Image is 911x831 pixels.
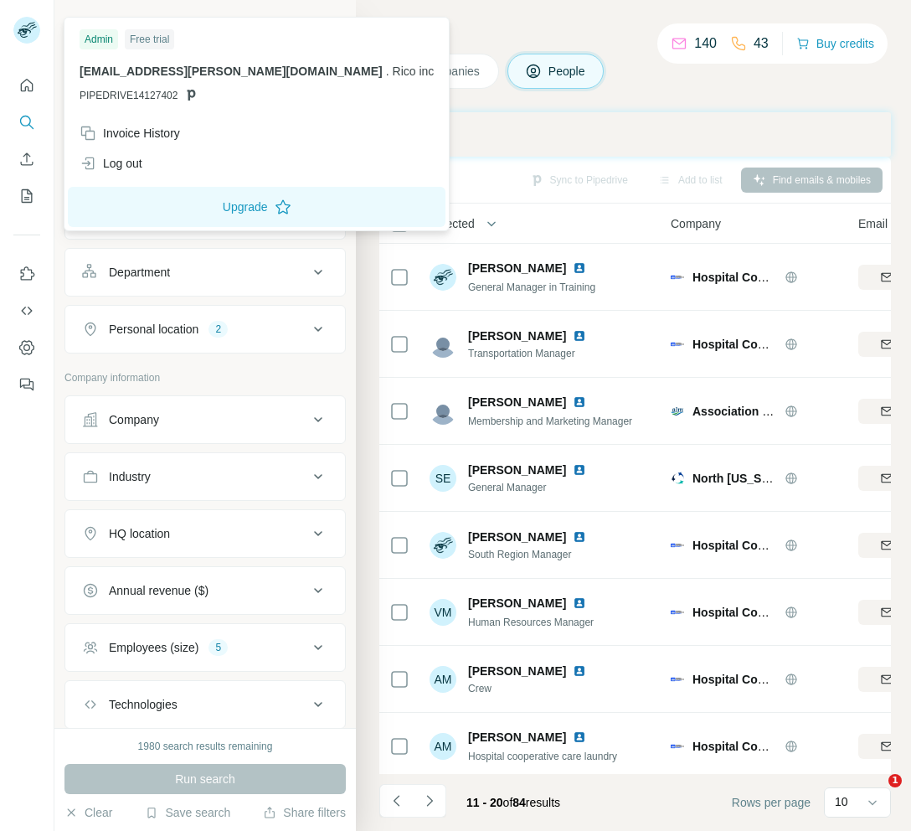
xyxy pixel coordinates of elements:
span: [PERSON_NAME] [468,729,566,746]
button: Upgrade [68,187,445,227]
button: Personal location2 [65,309,345,349]
span: Crew [468,681,593,696]
img: Logo of Hospital Cooperative Laundry [671,740,684,753]
button: HQ location [65,514,345,554]
button: Dashboard [13,333,40,363]
p: 43 [754,34,769,54]
div: Technologies [109,696,178,713]
span: results [466,796,560,809]
div: 5 [208,640,228,655]
span: 1 [888,774,902,787]
span: People [548,63,587,80]
button: Hide [291,10,356,35]
button: Use Surfe API [13,296,40,326]
div: Annual revenue ($) [109,582,208,599]
button: Save search [145,804,230,821]
div: 1980 search results remaining [138,739,273,754]
img: Avatar [430,398,456,425]
button: Use Surfe on LinkedIn [13,259,40,289]
span: Hospital cooperative care laundry [468,751,617,762]
div: Company [109,411,159,428]
span: 11 - 20 [466,796,503,809]
img: Logo of North Texas Healthcare Laundry [671,472,684,485]
img: LinkedIn logo [573,730,586,744]
button: Clear [64,804,112,821]
button: Department [65,252,345,292]
h4: Search [379,20,891,44]
img: LinkedIn logo [573,329,586,343]
div: Admin [80,29,118,49]
span: [EMAIL_ADDRESS][PERSON_NAME][DOMAIN_NAME] [80,65,383,78]
div: 2 [208,322,228,337]
span: . [386,65,389,78]
span: [PERSON_NAME] [468,394,566,410]
span: General Manager in Training [468,281,595,293]
div: Invoice History [80,125,180,142]
span: Hospital Cooperative Laundry [692,271,859,284]
img: Logo of Hospital Cooperative Laundry [671,539,684,552]
div: HQ location [109,525,170,542]
button: Share filters [263,804,346,821]
img: Logo of Hospital Cooperative Laundry [671,606,684,619]
div: Department [109,264,170,281]
span: Hospital Cooperative Laundry [692,338,859,351]
span: Rico inc [393,65,435,78]
img: Logo of Association for Linen Management [671,405,684,418]
span: Human Resources Manager [468,617,594,628]
span: Rows per page [732,794,811,811]
span: Email [858,215,888,232]
span: [PERSON_NAME] [468,529,566,545]
img: Logo of Hospital Cooperative Laundry [671,271,684,284]
span: Hospital Cooperative Laundry [692,673,859,686]
span: [PERSON_NAME] [468,260,566,276]
div: SE [430,465,456,492]
span: Companies [420,63,481,80]
iframe: Intercom live chat [854,774,894,814]
div: Log out [80,155,142,172]
button: My lists [13,181,40,211]
img: LinkedIn logo [573,530,586,544]
button: Enrich CSV [13,144,40,174]
span: [PERSON_NAME] [468,595,566,612]
span: 84 [512,796,526,809]
button: Search [13,107,40,137]
div: VM [430,599,456,626]
span: PIPEDRIVE14127402 [80,88,178,103]
button: Buy credits [796,32,874,55]
span: South Region Manager [468,547,593,562]
p: 10 [835,793,848,810]
button: Feedback [13,369,40,400]
div: New search [64,15,117,30]
div: Free trial [125,29,174,49]
img: LinkedIn logo [573,664,586,678]
span: [PERSON_NAME] [468,663,566,679]
div: Personal location [109,321,198,338]
img: Avatar [430,331,456,358]
span: Hospital Cooperative Laundry [692,539,859,552]
img: Avatar [430,532,456,559]
button: Employees (size)5 [65,627,345,668]
iframe: Banner [379,112,891,157]
img: LinkedIn logo [573,463,586,477]
span: [PERSON_NAME] [468,462,566,478]
button: Annual revenue ($) [65,570,345,611]
p: 140 [694,34,717,54]
span: North [US_STATE] Healthcare Laundry [692,472,907,485]
span: Transportation Manager [468,346,593,361]
div: AM [430,733,456,760]
button: Quick start [13,70,40,101]
span: Hospital Cooperative Laundry [692,740,859,753]
div: AM [430,666,456,693]
span: Membership and Marketing Manager [468,415,632,427]
span: Company [671,215,721,232]
div: Employees (size) [109,639,198,656]
button: Navigate to previous page [379,784,413,818]
span: Hospital Cooperative Laundry [692,606,859,619]
img: Avatar [430,264,456,291]
span: [PERSON_NAME] [468,328,566,344]
p: Company information [64,370,346,385]
img: LinkedIn logo [573,596,586,610]
img: LinkedIn logo [573,261,586,275]
button: Technologies [65,684,345,725]
span: of [503,796,513,809]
